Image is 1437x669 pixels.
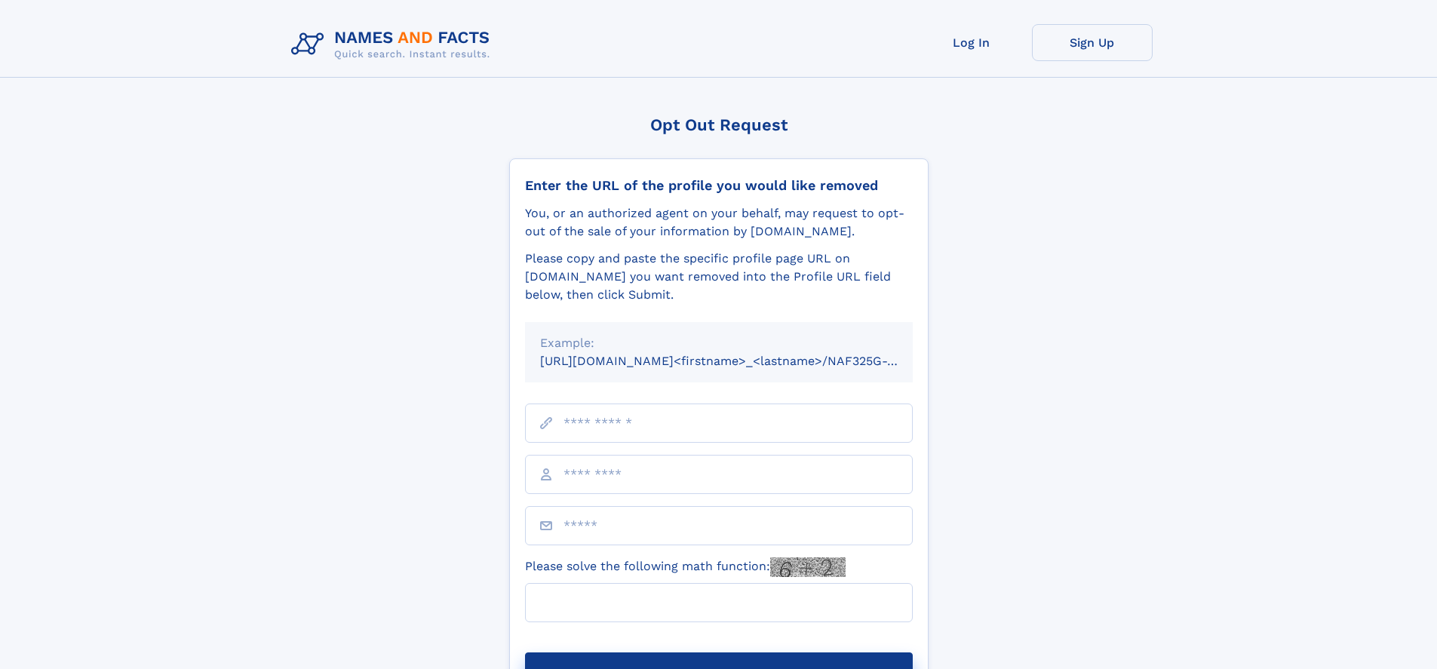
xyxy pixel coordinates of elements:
[540,354,941,368] small: [URL][DOMAIN_NAME]<firstname>_<lastname>/NAF325G-xxxxxxxx
[525,177,913,194] div: Enter the URL of the profile you would like removed
[509,115,929,134] div: Opt Out Request
[525,204,913,241] div: You, or an authorized agent on your behalf, may request to opt-out of the sale of your informatio...
[1032,24,1153,61] a: Sign Up
[540,334,898,352] div: Example:
[911,24,1032,61] a: Log In
[285,24,502,65] img: Logo Names and Facts
[525,557,846,577] label: Please solve the following math function:
[525,250,913,304] div: Please copy and paste the specific profile page URL on [DOMAIN_NAME] you want removed into the Pr...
